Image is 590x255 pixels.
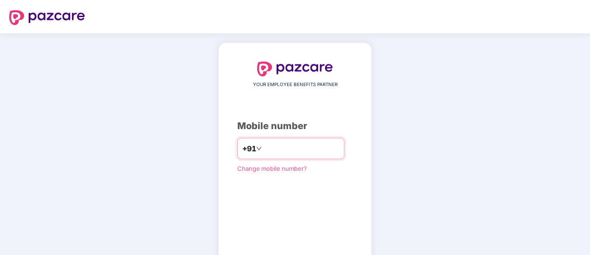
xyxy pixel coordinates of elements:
img: logo [257,62,333,76]
a: Change mobile number? [237,165,307,172]
span: +91 [242,143,256,155]
div: Mobile number [237,119,353,133]
img: logo [9,10,85,25]
span: YOUR EMPLOYEE BENEFITS PARTNER [253,81,337,88]
span: down [256,146,262,151]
